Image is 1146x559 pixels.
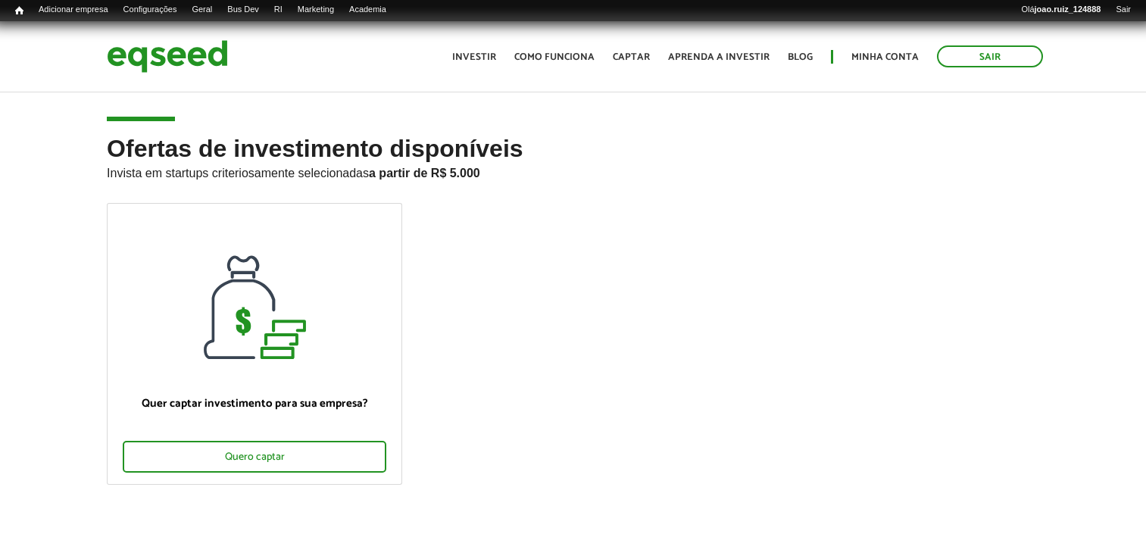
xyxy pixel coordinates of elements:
a: Bus Dev [220,4,267,16]
a: Blog [788,52,813,62]
strong: a partir de R$ 5.000 [369,167,480,180]
a: Adicionar empresa [31,4,116,16]
a: Academia [342,4,394,16]
a: Geral [184,4,220,16]
a: Início [8,4,31,18]
p: Quer captar investimento para sua empresa? [123,397,386,411]
div: Quero captar [123,441,386,473]
a: Como funciona [514,52,595,62]
a: Minha conta [851,52,919,62]
a: Sair [937,45,1043,67]
p: Invista em startups criteriosamente selecionadas [107,162,1039,180]
a: Sair [1108,4,1138,16]
h2: Ofertas de investimento disponíveis [107,136,1039,203]
a: Olájoao.ruiz_124888 [1013,4,1108,16]
a: Marketing [290,4,342,16]
a: Aprenda a investir [668,52,770,62]
a: Configurações [116,4,185,16]
span: Início [15,5,23,16]
img: EqSeed [107,36,228,77]
a: Quer captar investimento para sua empresa? Quero captar [107,203,402,485]
a: Captar [613,52,650,62]
a: Investir [452,52,496,62]
a: RI [267,4,290,16]
strong: joao.ruiz_124888 [1035,5,1101,14]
